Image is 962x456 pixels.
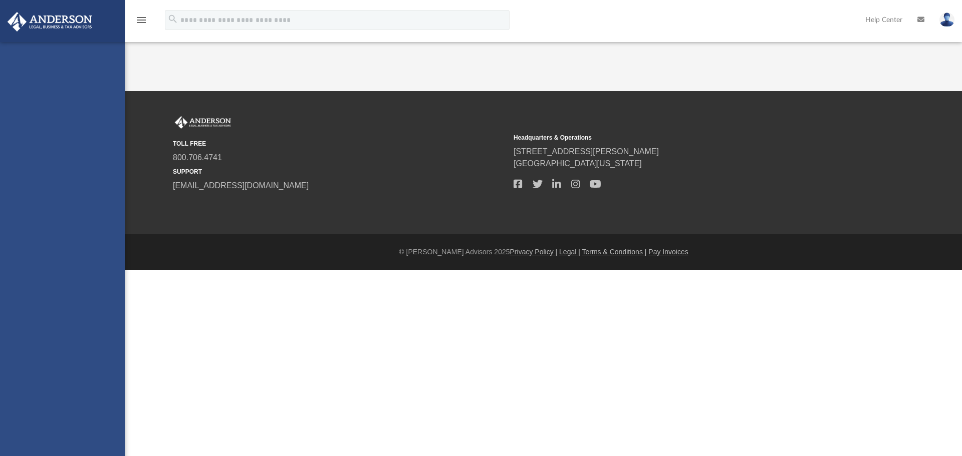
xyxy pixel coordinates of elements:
div: © [PERSON_NAME] Advisors 2025 [125,247,962,257]
small: TOLL FREE [173,139,507,148]
a: 800.706.4741 [173,153,222,162]
a: Terms & Conditions | [582,248,647,256]
small: SUPPORT [173,167,507,176]
a: Pay Invoices [648,248,688,256]
img: Anderson Advisors Platinum Portal [5,12,95,32]
img: Anderson Advisors Platinum Portal [173,116,233,129]
small: Headquarters & Operations [514,133,847,142]
i: menu [135,14,147,26]
i: search [167,14,178,25]
a: Privacy Policy | [510,248,558,256]
a: [GEOGRAPHIC_DATA][US_STATE] [514,159,642,168]
a: [EMAIL_ADDRESS][DOMAIN_NAME] [173,181,309,190]
a: Legal | [559,248,580,256]
a: menu [135,19,147,26]
a: [STREET_ADDRESS][PERSON_NAME] [514,147,659,156]
img: User Pic [939,13,954,27]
